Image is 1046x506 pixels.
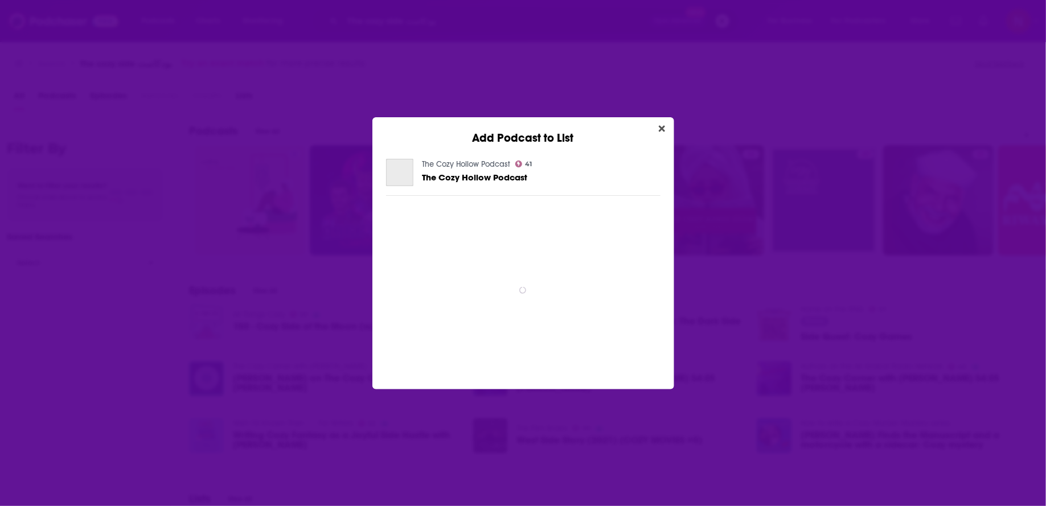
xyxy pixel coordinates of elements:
a: The Cozy Hollow Podcast [422,172,528,182]
div: Add Podcast to List [372,117,674,145]
a: The Cozy Hollow Podcast [386,159,413,186]
a: 41 [515,161,532,167]
span: 41 [525,162,532,167]
button: Close [654,122,670,136]
span: The Cozy Hollow Podcast [422,172,528,183]
a: The Cozy Hollow Podcast [422,159,511,169]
